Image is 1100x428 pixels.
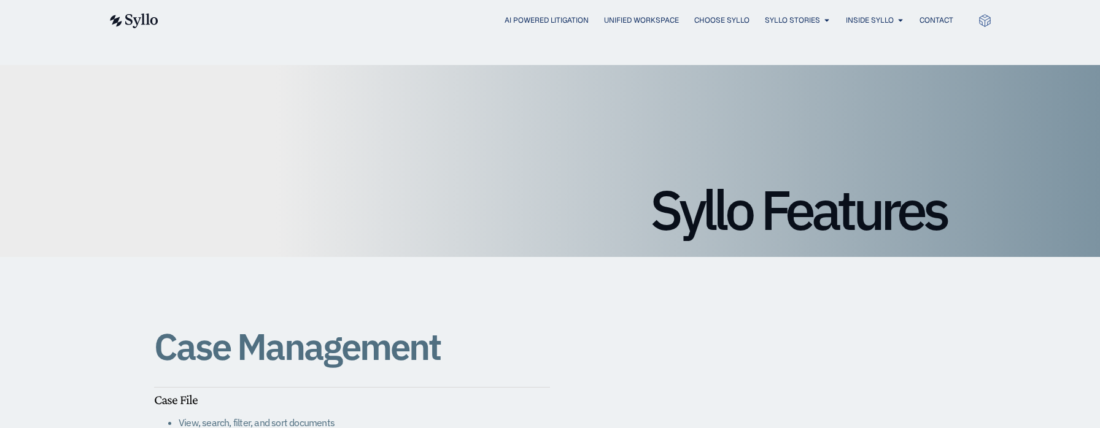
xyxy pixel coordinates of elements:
[108,13,158,28] img: syllo
[694,15,749,26] a: Choose Syllo
[154,392,550,408] h5: Case File
[505,15,589,26] a: AI Powered Litigation
[765,15,820,26] a: Syllo Stories
[846,15,894,26] a: Inside Syllo
[154,326,440,367] h1: Case Management
[154,182,946,237] h1: Syllo Features
[604,15,679,26] a: Unified Workspace
[920,15,953,26] a: Contact
[183,15,953,26] div: Menu Toggle
[183,15,953,26] nav: Menu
